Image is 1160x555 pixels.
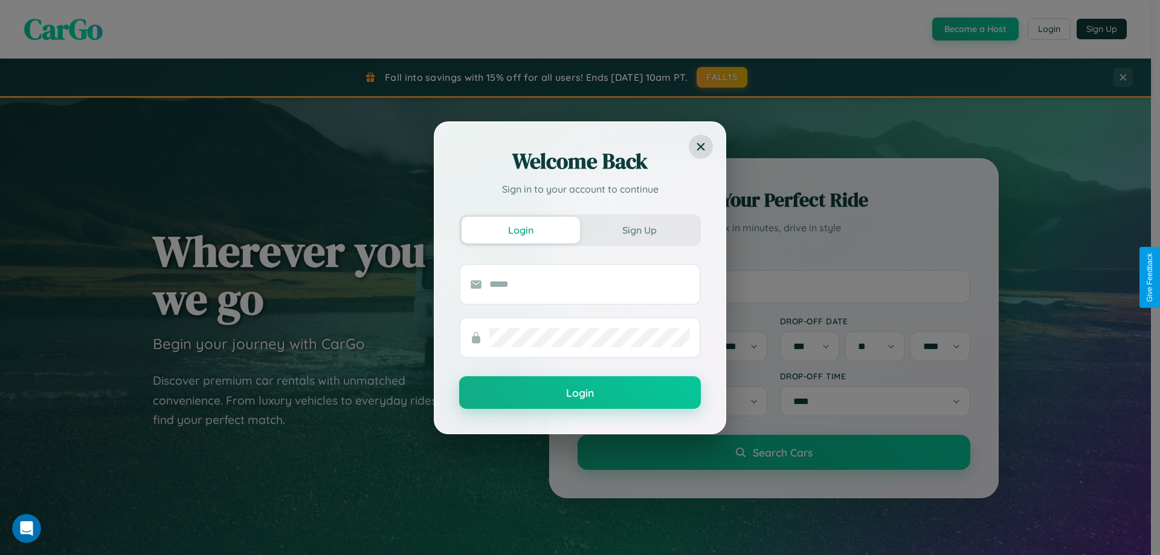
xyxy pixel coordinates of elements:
[459,376,701,409] button: Login
[1145,253,1154,302] div: Give Feedback
[459,182,701,196] p: Sign in to your account to continue
[459,147,701,176] h2: Welcome Back
[580,217,698,243] button: Sign Up
[12,514,41,543] iframe: Intercom live chat
[462,217,580,243] button: Login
